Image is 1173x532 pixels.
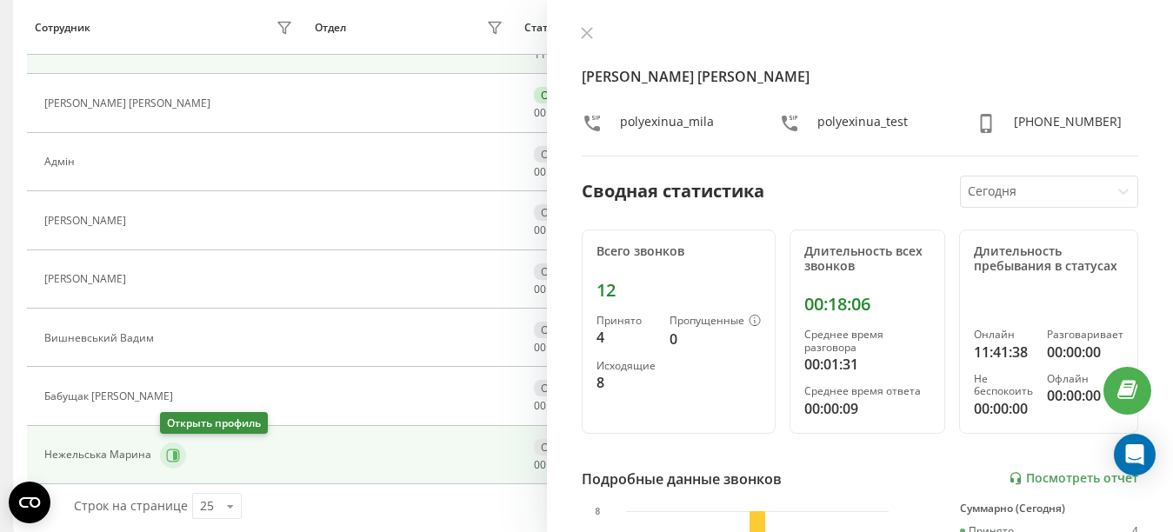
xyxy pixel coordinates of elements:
[524,22,558,34] div: Статус
[534,166,576,178] div: : :
[1047,385,1123,406] div: 00:00:00
[160,412,268,434] div: Открыть профиль
[44,273,130,285] div: [PERSON_NAME]
[534,105,546,120] span: 00
[534,146,590,163] div: Офлайн
[534,282,546,296] span: 00
[35,22,90,34] div: Сотрудник
[582,469,782,489] div: Подробные данные звонков
[534,322,590,338] div: Офлайн
[534,164,546,179] span: 00
[804,354,930,375] div: 00:01:31
[44,332,158,344] div: Вишневський Вадим
[74,497,188,514] span: Строк на странице
[670,329,761,349] div: 0
[534,107,576,119] div: : :
[1014,113,1122,130] span: [PHONE_NUMBER]
[534,380,590,396] div: Офлайн
[534,204,590,221] div: Офлайн
[596,315,656,327] div: Принято
[1047,329,1123,341] div: Разговаривает
[974,244,1123,274] div: Длительность пребывания в статусах
[804,398,930,419] div: 00:00:09
[534,340,546,355] span: 00
[960,502,1138,515] div: Суммарно (Сегодня)
[534,400,576,412] div: : :
[595,506,600,515] text: 8
[534,87,589,103] div: Онлайн
[817,113,908,138] div: polyexinua_test
[596,372,656,393] div: 8
[44,449,156,461] div: Нежельська Марина
[534,49,576,61] div: : :
[44,156,79,168] div: Адмін
[44,390,177,402] div: Бабущак [PERSON_NAME]
[596,244,761,259] div: Всего звонков
[974,329,1033,341] div: Онлайн
[804,244,930,274] div: Длительность всех звонков
[804,294,930,315] div: 00:18:06
[804,385,930,397] div: Среднее время ответа
[596,360,656,372] div: Исходящие
[315,22,346,34] div: Отдел
[974,373,1033,398] div: Не беспокоить
[534,224,576,236] div: : :
[534,439,590,456] div: Офлайн
[44,97,215,110] div: [PERSON_NAME] [PERSON_NAME]
[974,342,1033,362] div: 11:41:38
[534,398,546,413] span: 00
[596,280,761,301] div: 12
[9,482,50,523] button: Open CMP widget
[534,459,576,471] div: : :
[670,315,761,329] div: Пропущенные
[974,398,1033,419] div: 00:00:00
[534,283,576,296] div: : :
[534,342,576,354] div: : :
[534,263,590,280] div: Офлайн
[596,327,656,348] div: 4
[534,457,546,472] span: 00
[1009,471,1138,486] a: Посмотреть отчет
[1047,373,1123,385] div: Офлайн
[1047,342,1123,362] div: 00:00:00
[620,113,714,138] div: polyexinua_mila
[1114,434,1156,475] div: Open Intercom Messenger
[44,215,130,227] div: [PERSON_NAME]
[582,178,764,204] div: Сводная статистика
[200,497,214,515] div: 25
[582,66,1138,87] h4: [PERSON_NAME] [PERSON_NAME]
[534,223,546,237] span: 00
[804,329,930,354] div: Среднее время разговора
